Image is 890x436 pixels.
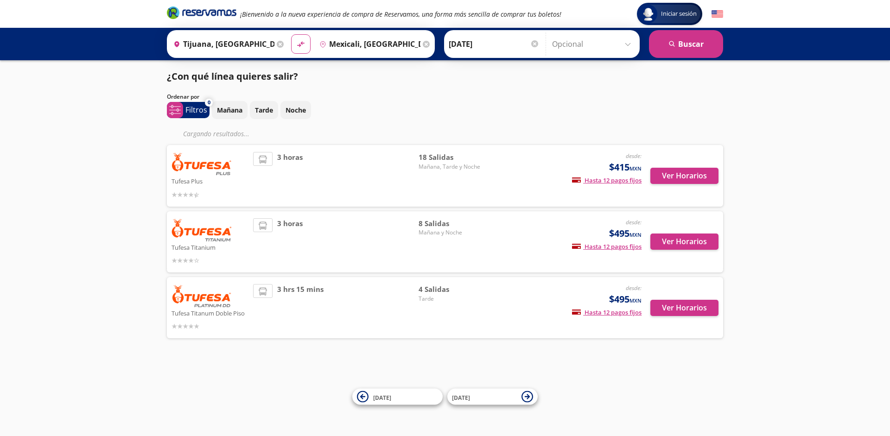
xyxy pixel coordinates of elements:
input: Buscar Origen [170,32,274,56]
span: $495 [609,292,642,306]
span: 3 horas [277,218,303,266]
em: desde: [626,218,642,226]
span: Tarde [419,295,483,303]
span: 3 horas [277,152,303,200]
p: Tarde [255,105,273,115]
button: 0Filtros [167,102,210,118]
span: [DATE] [373,393,391,401]
button: Noche [280,101,311,119]
p: Tufesa Titanum Doble Piso [172,307,248,318]
button: Tarde [250,101,278,119]
span: Mañana, Tarde y Noche [419,163,483,171]
em: ¡Bienvenido a la nueva experiencia de compra de Reservamos, una forma más sencilla de comprar tus... [240,10,561,19]
span: Hasta 12 pagos fijos [572,242,642,251]
button: [DATE] [352,389,443,405]
button: [DATE] [447,389,538,405]
a: Brand Logo [167,6,236,22]
p: Noche [286,105,306,115]
span: Mañana y Noche [419,228,483,237]
p: Mañana [217,105,242,115]
button: Ver Horarios [650,300,718,316]
em: desde: [626,152,642,160]
span: [DATE] [452,393,470,401]
button: Ver Horarios [650,234,718,250]
span: 8 Salidas [419,218,483,229]
span: $415 [609,160,642,174]
span: Hasta 12 pagos fijos [572,176,642,184]
p: ¿Con qué línea quieres salir? [167,70,298,83]
span: Hasta 12 pagos fijos [572,308,642,316]
span: 18 Salidas [419,152,483,163]
button: Buscar [649,30,723,58]
p: Tufesa Titanium [172,241,248,253]
span: Iniciar sesión [657,9,700,19]
input: Buscar Destino [316,32,420,56]
button: Ver Horarios [650,168,718,184]
small: MXN [629,297,642,304]
span: 3 hrs 15 mins [277,284,324,331]
span: 0 [208,99,210,107]
p: Filtros [185,104,207,115]
p: Tufesa Plus [172,175,248,186]
img: Tufesa Plus [172,152,232,175]
button: English [712,8,723,20]
input: Elegir Fecha [449,32,540,56]
i: Brand Logo [167,6,236,19]
img: Tufesa Titanum Doble Piso [172,284,232,307]
em: Cargando resultados ... [183,129,249,138]
small: MXN [629,231,642,238]
span: $495 [609,227,642,240]
em: desde: [626,284,642,292]
small: MXN [629,165,642,172]
img: Tufesa Titanium [172,218,232,241]
input: Opcional [552,32,635,56]
p: Ordenar por [167,93,199,101]
button: Mañana [212,101,248,119]
span: 4 Salidas [419,284,483,295]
